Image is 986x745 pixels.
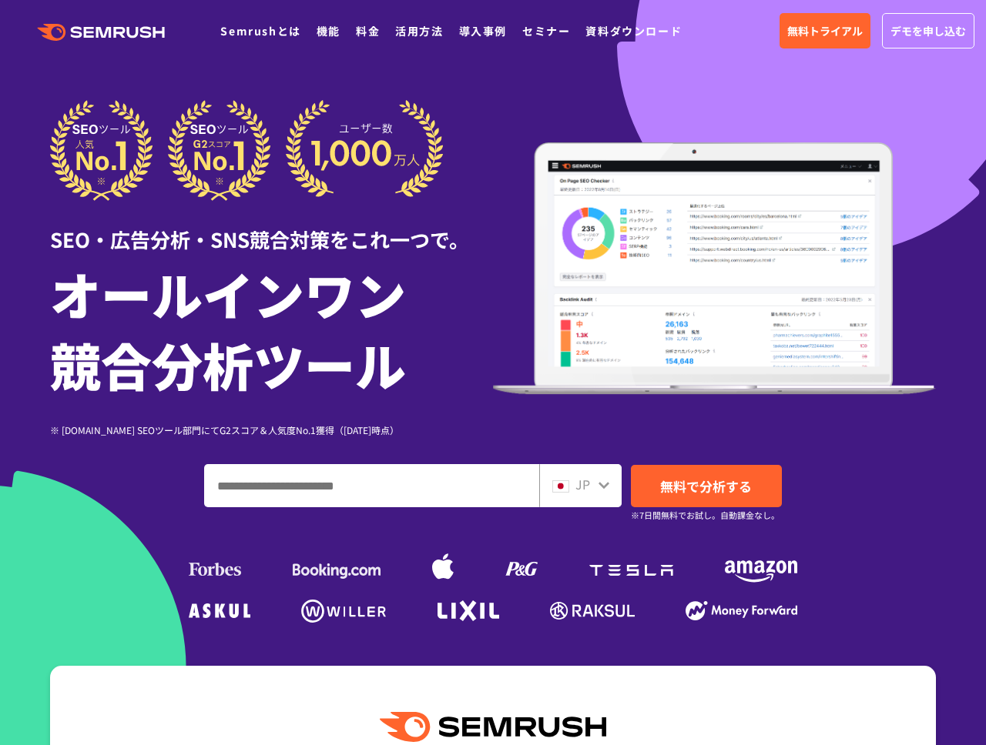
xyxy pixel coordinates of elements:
img: Semrush [380,712,606,742]
div: SEO・広告分析・SNS競合対策をこれ一つで。 [50,201,493,254]
small: ※7日間無料でお試し。自動課金なし。 [631,508,780,523]
span: デモを申し込む [890,22,966,39]
a: デモを申し込む [882,13,974,48]
a: 無料トライアル [780,13,870,48]
a: 導入事例 [459,23,507,38]
a: 料金 [356,23,380,38]
input: ドメイン、キーワードまたはURLを入力してください [205,465,538,506]
a: 無料で分析する [631,465,782,507]
a: 活用方法 [395,23,443,38]
span: 無料トライアル [787,22,863,39]
span: 無料で分析する [660,476,752,496]
a: セミナー [522,23,570,38]
div: ※ [DOMAIN_NAME] SEOツール部門にてG2スコア＆人気度No.1獲得（[DATE]時点） [50,423,493,437]
a: 資料ダウンロード [585,23,682,38]
span: JP [575,475,590,493]
a: 機能 [317,23,340,38]
a: Semrushとは [220,23,300,38]
h1: オールインワン 競合分析ツール [50,258,493,399]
